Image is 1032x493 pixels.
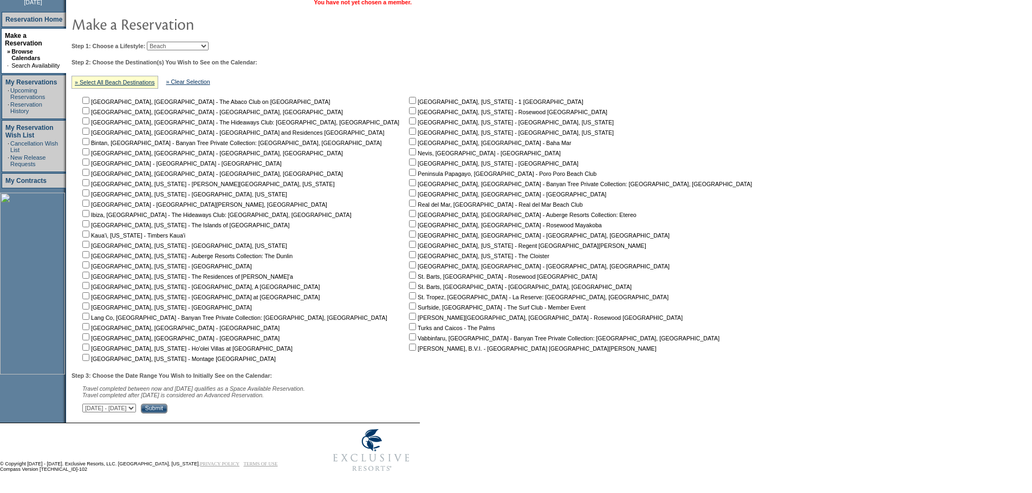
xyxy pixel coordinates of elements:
[407,160,579,167] nobr: [GEOGRAPHIC_DATA], [US_STATE] - [GEOGRAPHIC_DATA]
[8,87,9,100] td: ·
[80,140,382,146] nobr: Bintan, [GEOGRAPHIC_DATA] - Banyan Tree Private Collection: [GEOGRAPHIC_DATA], [GEOGRAPHIC_DATA]
[11,62,60,69] a: Search Availability
[407,109,607,115] nobr: [GEOGRAPHIC_DATA], [US_STATE] - Rosewood [GEOGRAPHIC_DATA]
[80,222,289,228] nobr: [GEOGRAPHIC_DATA], [US_STATE] - The Islands of [GEOGRAPHIC_DATA]
[5,78,57,86] a: My Reservations
[5,177,47,185] a: My Contracts
[80,170,343,177] nobr: [GEOGRAPHIC_DATA], [GEOGRAPHIC_DATA] - [GEOGRAPHIC_DATA], [GEOGRAPHIC_DATA]
[80,325,280,331] nobr: [GEOGRAPHIC_DATA], [GEOGRAPHIC_DATA] - [GEOGRAPHIC_DATA]
[407,170,596,177] nobr: Peninsula Papagayo, [GEOGRAPHIC_DATA] - Poro Poro Beach Club
[407,345,657,352] nobr: [PERSON_NAME], B.V.I. - [GEOGRAPHIC_DATA] [GEOGRAPHIC_DATA][PERSON_NAME]
[7,48,10,55] b: »
[80,263,252,269] nobr: [GEOGRAPHIC_DATA], [US_STATE] - [GEOGRAPHIC_DATA]
[407,294,668,300] nobr: St. Tropez, [GEOGRAPHIC_DATA] - La Reserve: [GEOGRAPHIC_DATA], [GEOGRAPHIC_DATA]
[407,232,670,239] nobr: [GEOGRAPHIC_DATA], [GEOGRAPHIC_DATA] - [GEOGRAPHIC_DATA], [GEOGRAPHIC_DATA]
[407,284,632,290] nobr: St. Barts, [GEOGRAPHIC_DATA] - [GEOGRAPHIC_DATA], [GEOGRAPHIC_DATA]
[407,201,583,208] nobr: Real del Mar, [GEOGRAPHIC_DATA] - Real del Mar Beach Club
[80,119,399,126] nobr: [GEOGRAPHIC_DATA], [GEOGRAPHIC_DATA] - The Hideaways Club: [GEOGRAPHIC_DATA], [GEOGRAPHIC_DATA]
[80,181,335,187] nobr: [GEOGRAPHIC_DATA], [US_STATE] - [PERSON_NAME][GEOGRAPHIC_DATA], [US_STATE]
[80,150,343,156] nobr: [GEOGRAPHIC_DATA], [GEOGRAPHIC_DATA] - [GEOGRAPHIC_DATA], [GEOGRAPHIC_DATA]
[8,154,9,167] td: ·
[244,461,278,466] a: TERMS OF USE
[80,160,282,167] nobr: [GEOGRAPHIC_DATA] - [GEOGRAPHIC_DATA] - [GEOGRAPHIC_DATA]
[10,87,45,100] a: Upcoming Reservations
[80,242,287,249] nobr: [GEOGRAPHIC_DATA], [US_STATE] - [GEOGRAPHIC_DATA], [US_STATE]
[407,140,571,146] nobr: [GEOGRAPHIC_DATA], [GEOGRAPHIC_DATA] - Baha Mar
[72,59,257,65] b: Step 2: Choose the Destination(s) You Wish to See on the Calendar:
[80,98,330,105] nobr: [GEOGRAPHIC_DATA], [GEOGRAPHIC_DATA] - The Abaco Club on [GEOGRAPHIC_DATA]
[407,191,606,198] nobr: [GEOGRAPHIC_DATA], [GEOGRAPHIC_DATA] - [GEOGRAPHIC_DATA]
[407,181,752,187] nobr: [GEOGRAPHIC_DATA], [GEOGRAPHIC_DATA] - Banyan Tree Private Collection: [GEOGRAPHIC_DATA], [GEOGRA...
[80,232,185,239] nobr: Kaua'i, [US_STATE] - Timbers Kaua'i
[407,335,719,341] nobr: Vabbinfaru, [GEOGRAPHIC_DATA] - Banyan Tree Private Collection: [GEOGRAPHIC_DATA], [GEOGRAPHIC_DATA]
[407,119,614,126] nobr: [GEOGRAPHIC_DATA], [US_STATE] - [GEOGRAPHIC_DATA], [US_STATE]
[80,212,352,218] nobr: Ibiza, [GEOGRAPHIC_DATA] - The Hideaways Club: [GEOGRAPHIC_DATA], [GEOGRAPHIC_DATA]
[8,140,9,153] td: ·
[407,304,586,311] nobr: Surfside, [GEOGRAPHIC_DATA] - The Surf Club - Member Event
[80,304,252,311] nobr: [GEOGRAPHIC_DATA], [US_STATE] - [GEOGRAPHIC_DATA]
[10,140,58,153] a: Cancellation Wish List
[72,372,272,379] b: Step 3: Choose the Date Range You Wish to Initially See on the Calendar:
[407,325,495,331] nobr: Turks and Caicos - The Palms
[80,191,287,198] nobr: [GEOGRAPHIC_DATA], [US_STATE] - [GEOGRAPHIC_DATA], [US_STATE]
[407,273,597,280] nobr: St. Barts, [GEOGRAPHIC_DATA] - Rosewood [GEOGRAPHIC_DATA]
[80,129,384,136] nobr: [GEOGRAPHIC_DATA], [GEOGRAPHIC_DATA] - [GEOGRAPHIC_DATA] and Residences [GEOGRAPHIC_DATA]
[5,16,62,23] a: Reservation Home
[80,314,387,321] nobr: Lang Co, [GEOGRAPHIC_DATA] - Banyan Tree Private Collection: [GEOGRAPHIC_DATA], [GEOGRAPHIC_DATA]
[80,284,320,290] nobr: [GEOGRAPHIC_DATA], [US_STATE] - [GEOGRAPHIC_DATA], A [GEOGRAPHIC_DATA]
[80,201,327,208] nobr: [GEOGRAPHIC_DATA] - [GEOGRAPHIC_DATA][PERSON_NAME], [GEOGRAPHIC_DATA]
[141,404,167,413] input: Submit
[80,356,276,362] nobr: [GEOGRAPHIC_DATA], [US_STATE] - Montage [GEOGRAPHIC_DATA]
[10,154,46,167] a: New Release Requests
[80,294,320,300] nobr: [GEOGRAPHIC_DATA], [US_STATE] - [GEOGRAPHIC_DATA] at [GEOGRAPHIC_DATA]
[7,62,10,69] td: ·
[72,13,288,35] img: pgTtlMakeReservation.gif
[5,124,54,139] a: My Reservation Wish List
[5,32,42,47] a: Make a Reservation
[407,253,549,259] nobr: [GEOGRAPHIC_DATA], [US_STATE] - The Cloister
[82,392,264,398] nobr: Travel completed after [DATE] is considered an Advanced Reservation.
[80,335,280,341] nobr: [GEOGRAPHIC_DATA], [GEOGRAPHIC_DATA] - [GEOGRAPHIC_DATA]
[407,150,561,156] nobr: Nevis, [GEOGRAPHIC_DATA] - [GEOGRAPHIC_DATA]
[407,242,646,249] nobr: [GEOGRAPHIC_DATA], [US_STATE] - Regent [GEOGRAPHIC_DATA][PERSON_NAME]
[10,101,42,114] a: Reservation History
[80,109,343,115] nobr: [GEOGRAPHIC_DATA], [GEOGRAPHIC_DATA] - [GEOGRAPHIC_DATA], [GEOGRAPHIC_DATA]
[82,385,305,392] span: Travel completed between now and [DATE] qualifies as a Space Available Reservation.
[200,461,239,466] a: PRIVACY POLICY
[72,43,145,49] b: Step 1: Choose a Lifestyle:
[407,129,614,136] nobr: [GEOGRAPHIC_DATA], [US_STATE] - [GEOGRAPHIC_DATA], [US_STATE]
[323,423,420,477] img: Exclusive Resorts
[407,212,637,218] nobr: [GEOGRAPHIC_DATA], [GEOGRAPHIC_DATA] - Auberge Resorts Collection: Etereo
[166,78,210,85] a: » Clear Selection
[407,222,602,228] nobr: [GEOGRAPHIC_DATA], [GEOGRAPHIC_DATA] - Rosewood Mayakoba
[8,101,9,114] td: ·
[407,314,683,321] nobr: [PERSON_NAME][GEOGRAPHIC_DATA], [GEOGRAPHIC_DATA] - Rosewood [GEOGRAPHIC_DATA]
[80,273,293,280] nobr: [GEOGRAPHIC_DATA], [US_STATE] - The Residences of [PERSON_NAME]'a
[80,253,293,259] nobr: [GEOGRAPHIC_DATA], [US_STATE] - Auberge Resorts Collection: The Dunlin
[80,345,293,352] nobr: [GEOGRAPHIC_DATA], [US_STATE] - Ho'olei Villas at [GEOGRAPHIC_DATA]
[407,263,670,269] nobr: [GEOGRAPHIC_DATA], [GEOGRAPHIC_DATA] - [GEOGRAPHIC_DATA], [GEOGRAPHIC_DATA]
[11,48,40,61] a: Browse Calendars
[75,79,155,86] a: » Select All Beach Destinations
[407,98,583,105] nobr: [GEOGRAPHIC_DATA], [US_STATE] - 1 [GEOGRAPHIC_DATA]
